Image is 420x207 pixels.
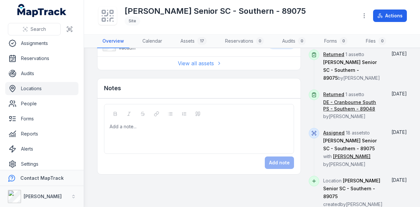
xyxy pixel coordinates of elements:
[391,177,407,183] span: [DATE]
[277,34,311,48] a: Audits0
[333,153,370,160] a: [PERSON_NAME]
[323,99,382,112] a: DE - Cranbourne South PS - Southern - 89048
[323,178,380,199] span: [PERSON_NAME] Senior SC - Southern - 89075
[97,34,129,48] a: Overview
[125,16,140,26] div: Site
[361,34,391,48] a: Files0
[8,23,61,35] button: Search
[31,26,46,32] span: Search
[5,157,78,171] a: Settings
[5,112,78,125] a: Forms
[298,37,306,45] div: 0
[323,130,377,167] span: 18 assets to with by [PERSON_NAME]
[323,92,382,119] span: 1 asset to by [PERSON_NAME]
[137,34,167,48] a: Calendar
[197,37,207,45] div: 17
[256,37,264,45] div: 0
[319,34,353,48] a: Forms0
[391,91,407,96] time: 8/15/2025, 1:20:28 PM
[391,129,407,135] time: 8/14/2025, 3:24:20 PM
[17,4,67,17] a: MapTrack
[5,52,78,65] a: Reservations
[323,138,377,151] span: [PERSON_NAME] Senior SC - Southern - 89075
[24,194,62,199] strong: [PERSON_NAME]
[340,37,347,45] div: 0
[178,59,220,67] a: View all assets
[391,129,407,135] span: [DATE]
[104,84,121,93] h3: Notes
[5,127,78,140] a: Reports
[220,34,269,48] a: Reservations0
[391,177,407,183] time: 1/7/2025, 4:23:41 PM
[323,178,383,207] span: Location created by [PERSON_NAME]
[323,52,380,81] span: 1 asset to by [PERSON_NAME]
[323,91,344,98] a: Returned
[175,34,212,48] a: Assets17
[125,6,306,16] h1: [PERSON_NAME] Senior SC - Southern - 89075
[391,91,407,96] span: [DATE]
[323,51,344,58] a: Returned
[5,37,78,50] a: Assignments
[20,175,64,181] strong: Contact MapTrack
[323,130,345,136] a: Assigned
[5,97,78,110] a: People
[323,59,377,81] span: [PERSON_NAME] Senior SC - Southern - 89075
[378,37,386,45] div: 0
[391,51,407,56] span: [DATE]
[5,67,78,80] a: Audits
[5,82,78,95] a: Locations
[5,142,78,155] a: Alerts
[373,10,407,22] button: Actions
[391,51,407,56] time: 8/28/2025, 1:15:07 PM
